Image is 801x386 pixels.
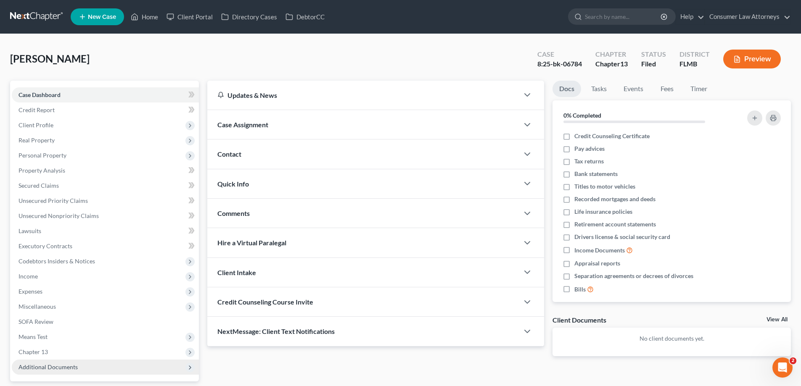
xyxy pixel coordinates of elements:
[162,9,217,24] a: Client Portal
[12,208,199,223] a: Unsecured Nonpriority Claims
[19,363,78,370] span: Additional Documents
[12,239,199,254] a: Executory Contracts
[19,91,61,98] span: Case Dashboard
[19,303,56,310] span: Miscellaneous
[88,14,116,20] span: New Case
[12,314,199,329] a: SOFA Review
[641,50,666,59] div: Status
[19,348,48,355] span: Chapter 13
[217,209,250,217] span: Comments
[19,257,95,265] span: Codebtors Insiders & Notices
[574,182,635,191] span: Titles to motor vehicles
[574,157,604,165] span: Tax returns
[19,273,38,280] span: Income
[217,298,313,306] span: Credit Counseling Course Invite
[12,223,199,239] a: Lawsuits
[574,246,625,255] span: Income Documents
[653,81,680,97] a: Fees
[19,333,48,340] span: Means Test
[705,9,790,24] a: Consumer Law Attorneys
[217,327,335,335] span: NextMessage: Client Text Notifications
[217,239,286,247] span: Hire a Virtual Paralegal
[563,112,601,119] strong: 0% Completed
[12,102,199,118] a: Credit Report
[574,195,656,203] span: Recorded mortgages and deeds
[10,53,90,65] span: [PERSON_NAME]
[217,121,268,129] span: Case Assignment
[553,81,581,97] a: Docs
[19,137,55,144] span: Real Property
[19,227,41,234] span: Lawsuits
[19,212,99,219] span: Unsecured Nonpriority Claims
[12,87,199,102] a: Case Dashboard
[676,9,704,24] a: Help
[641,59,666,69] div: Filed
[19,121,53,129] span: Client Profile
[595,59,628,69] div: Chapter
[617,81,650,97] a: Events
[723,50,781,68] button: Preview
[12,163,199,178] a: Property Analysis
[574,132,650,140] span: Credit Counseling Certificate
[19,318,53,325] span: SOFA Review
[767,317,788,323] a: View All
[217,268,256,276] span: Client Intake
[574,259,620,268] span: Appraisal reports
[595,50,628,59] div: Chapter
[790,357,796,364] span: 2
[537,59,582,69] div: 8:25-bk-06784
[217,180,249,188] span: Quick Info
[574,272,693,280] span: Separation agreements or decrees of divorces
[19,288,42,295] span: Expenses
[19,167,65,174] span: Property Analysis
[684,81,714,97] a: Timer
[574,170,618,178] span: Bank statements
[585,9,662,24] input: Search by name...
[574,285,586,294] span: Bills
[553,315,606,324] div: Client Documents
[127,9,162,24] a: Home
[620,60,628,68] span: 13
[574,207,632,216] span: Life insurance policies
[537,50,582,59] div: Case
[584,81,613,97] a: Tasks
[559,334,784,343] p: No client documents yet.
[217,91,509,100] div: Updates & News
[679,50,710,59] div: District
[574,233,670,241] span: Drivers license & social security card
[679,59,710,69] div: FLMB
[19,182,59,189] span: Secured Claims
[12,193,199,208] a: Unsecured Priority Claims
[217,150,241,158] span: Contact
[574,220,656,228] span: Retirement account statements
[217,9,281,24] a: Directory Cases
[19,152,66,159] span: Personal Property
[772,357,793,378] iframe: Intercom live chat
[574,144,605,153] span: Pay advices
[19,106,55,113] span: Credit Report
[281,9,329,24] a: DebtorCC
[19,242,72,249] span: Executory Contracts
[12,178,199,193] a: Secured Claims
[19,197,88,204] span: Unsecured Priority Claims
